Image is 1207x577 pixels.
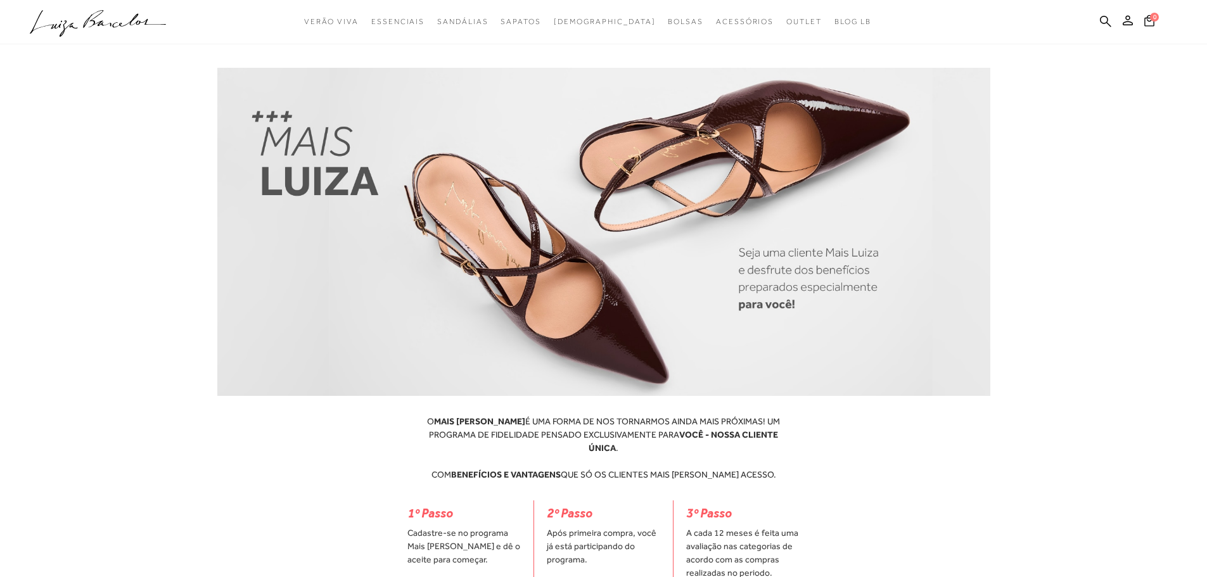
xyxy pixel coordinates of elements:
a: categoryNavScreenReaderText [437,10,488,34]
span: Sapatos [501,17,540,26]
b: BENEFÍCIOS E VANTAGENS [451,469,561,479]
span: Sandálias [437,17,488,26]
a: categoryNavScreenReaderText [716,10,774,34]
span: Bolsas [668,17,703,26]
span: BLOG LB [834,17,871,26]
span: Essenciais [371,17,425,26]
span: Após primeira compra, você já está participando do programa. [547,526,660,566]
a: categoryNavScreenReaderText [371,10,425,34]
span: 2º Passo [547,507,592,520]
b: VOCÊ - NOSSA CLIENTE ÚNICA [589,429,778,453]
button: 0 [1140,14,1158,31]
span: Cadastre-se no programa Mais [PERSON_NAME] e dê o aceite para começar. [407,526,521,566]
a: noSubCategoriesText [554,10,656,34]
a: categoryNavScreenReaderText [668,10,703,34]
span: 3º Passo [686,507,732,520]
div: O É UMA FORMA DE NOS TORNARMOS AINDA MAIS PRÓXIMAS! UM PROGRAMA DE FIDELIDADE PENSADO EXCLUSIVAME... [414,415,794,481]
span: Acessórios [716,17,774,26]
span: Verão Viva [304,17,359,26]
a: categoryNavScreenReaderText [501,10,540,34]
a: categoryNavScreenReaderText [304,10,359,34]
a: categoryNavScreenReaderText [786,10,822,34]
span: Outlet [786,17,822,26]
img: /general/MAISLUIZA220725DESK.png [217,68,990,396]
b: MAIS [PERSON_NAME] [434,416,525,426]
span: 1º Passo [407,507,453,520]
span: 0 [1150,13,1159,22]
a: BLOG LB [834,10,871,34]
span: [DEMOGRAPHIC_DATA] [554,17,656,26]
